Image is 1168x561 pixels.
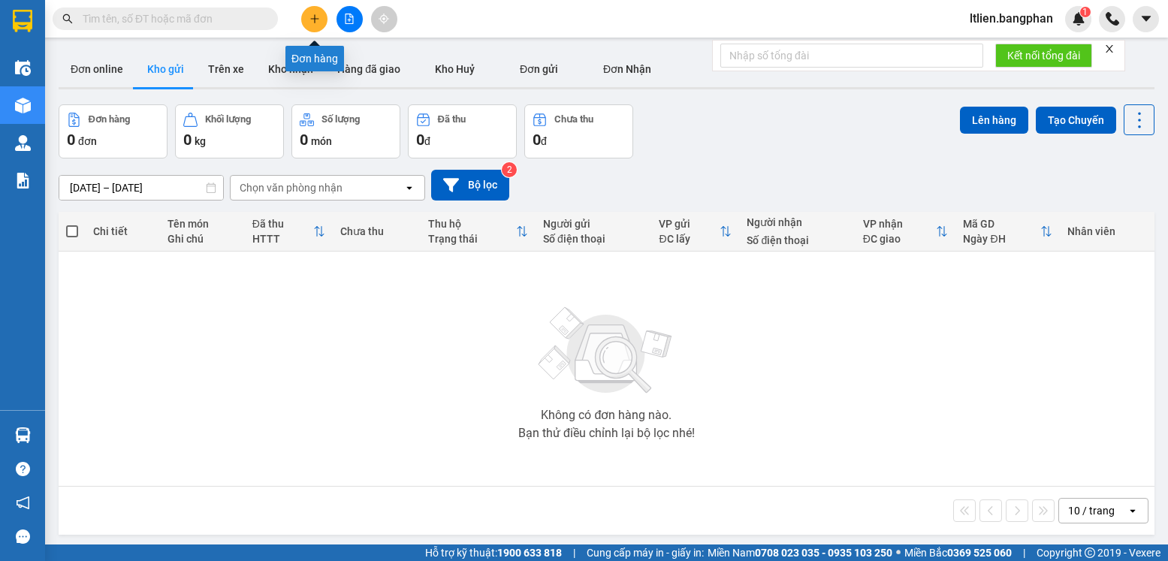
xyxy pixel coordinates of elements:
div: Người nhận [747,216,847,228]
button: Đơn hàng0đơn [59,104,168,158]
div: Đã thu [438,114,466,125]
span: 0 [67,131,75,149]
div: Bạn thử điều chỉnh lại bộ lọc nhé! [518,427,695,439]
span: copyright [1085,547,1095,558]
button: Đơn online [59,51,135,87]
button: aim [371,6,397,32]
th: Toggle SortBy [651,212,739,252]
button: Kho nhận [256,51,325,87]
img: warehouse-icon [15,98,31,113]
button: Lên hàng [960,107,1028,134]
div: Số điện thoại [543,233,644,245]
button: caret-down [1133,6,1159,32]
span: Đơn gửi [520,63,558,75]
div: ĐC lấy [659,233,720,245]
div: Ngày ĐH [963,233,1040,245]
span: | [573,544,575,561]
button: Khối lượng0kg [175,104,284,158]
div: Khối lượng [205,114,251,125]
div: Trạng thái [428,233,516,245]
span: Miền Nam [708,544,892,561]
div: Chưa thu [554,114,593,125]
strong: 0708 023 035 - 0935 103 250 [755,547,892,559]
img: phone-icon [1106,12,1119,26]
div: Chưa thu [340,225,413,237]
button: Số lượng0món [291,104,400,158]
th: Toggle SortBy [421,212,536,252]
div: Chọn văn phòng nhận [240,180,343,195]
svg: open [403,182,415,194]
button: file-add [337,6,363,32]
div: Không có đơn hàng nào. [541,409,672,421]
div: Tên món [168,218,237,230]
th: Toggle SortBy [955,212,1059,252]
img: warehouse-icon [15,135,31,151]
div: Nhân viên [1067,225,1147,237]
img: warehouse-icon [15,427,31,443]
strong: 1900 633 818 [497,547,562,559]
div: Đã thu [252,218,313,230]
span: Miền Bắc [904,544,1012,561]
button: Trên xe [196,51,256,87]
button: Chưa thu0đ [524,104,633,158]
span: 0 [416,131,424,149]
div: Người gửi [543,218,644,230]
input: Nhập số tổng đài [720,44,983,68]
span: 0 [183,131,192,149]
span: | [1023,544,1025,561]
span: notification [16,496,30,510]
span: 0 [533,131,541,149]
sup: 2 [502,162,517,177]
button: Hàng đã giao [325,51,412,87]
span: Cung cấp máy in - giấy in: [587,544,704,561]
div: 10 / trang [1068,503,1115,518]
span: kg [195,135,206,147]
span: close [1104,44,1115,54]
span: Hỗ trợ kỹ thuật: [425,544,562,561]
div: Chi tiết [93,225,152,237]
img: warehouse-icon [15,60,31,76]
span: ltlien.bangphan [958,9,1065,28]
span: aim [379,14,389,24]
span: 0 [300,131,308,149]
button: Bộ lọc [431,170,509,201]
span: Đơn Nhận [603,63,651,75]
div: HTTT [252,233,313,245]
span: Kết nối tổng đài [1007,47,1080,64]
button: plus [301,6,327,32]
div: Đơn hàng [89,114,130,125]
button: Tạo Chuyến [1036,107,1116,134]
span: caret-down [1139,12,1153,26]
th: Toggle SortBy [856,212,956,252]
span: ⚪️ [896,550,901,556]
span: search [62,14,73,24]
div: VP nhận [863,218,937,230]
sup: 1 [1080,7,1091,17]
button: Kết nối tổng đài [995,44,1092,68]
input: Tìm tên, số ĐT hoặc mã đơn [83,11,260,27]
span: file-add [344,14,355,24]
button: Kho gửi [135,51,196,87]
span: đơn [78,135,97,147]
div: ĐC giao [863,233,937,245]
div: Thu hộ [428,218,516,230]
div: Số lượng [321,114,360,125]
img: svg+xml;base64,PHN2ZyBjbGFzcz0ibGlzdC1wbHVnX19zdmciIHhtbG5zPSJodHRwOi8vd3d3LnczLm9yZy8yMDAwL3N2Zy... [531,298,681,403]
span: message [16,529,30,544]
th: Toggle SortBy [245,212,333,252]
input: Select a date range. [59,176,223,200]
div: Đơn hàng [285,46,344,71]
img: logo-vxr [13,10,32,32]
span: question-circle [16,462,30,476]
span: món [311,135,332,147]
div: Số điện thoại [747,234,847,246]
div: Mã GD [963,218,1040,230]
svg: open [1127,505,1139,517]
button: Đã thu0đ [408,104,517,158]
span: plus [309,14,320,24]
img: solution-icon [15,173,31,189]
span: đ [541,135,547,147]
span: 1 [1082,7,1088,17]
div: Ghi chú [168,233,237,245]
strong: 0369 525 060 [947,547,1012,559]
